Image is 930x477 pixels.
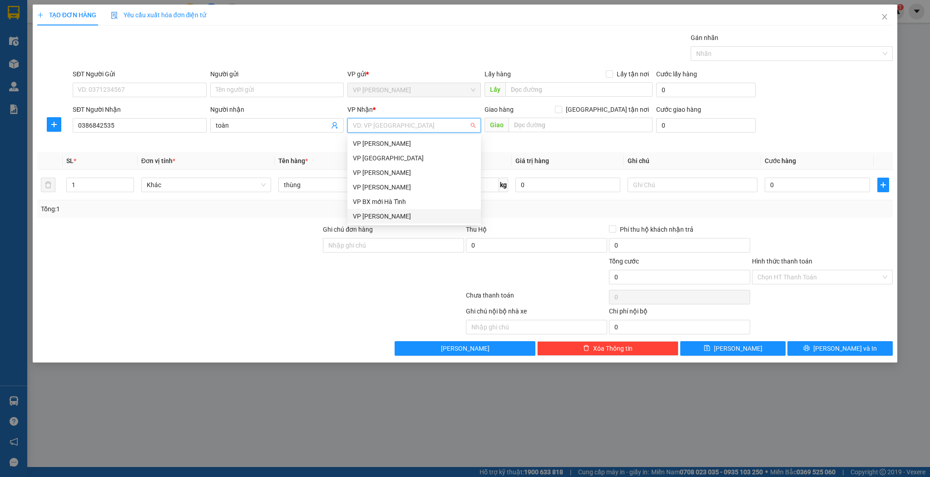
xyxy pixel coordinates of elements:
input: Dọc đường [509,118,653,132]
div: VP BX mới Hà Tĩnh [347,194,481,209]
span: Tổng cước [609,258,639,265]
div: Tổng: 1 [41,204,359,214]
span: Lấy tận nơi [613,69,653,79]
img: icon [111,12,118,19]
label: Gán nhãn [691,34,718,41]
div: VP [PERSON_NAME] [353,182,475,192]
span: delete [583,345,589,352]
div: Văn phòng không hợp lệ [347,134,481,144]
input: Cước giao hàng [656,118,756,133]
div: Chi phí nội bộ [609,306,750,320]
div: Người nhận [210,104,344,114]
input: VD: Bàn, Ghế [278,178,408,192]
button: Close [872,5,897,30]
div: Người gửi [210,69,344,79]
div: VP Hương Khê [347,165,481,180]
div: VP Trần Quốc Hoàn [347,180,481,194]
label: Cước giao hàng [656,106,701,113]
input: Ghi chú đơn hàng [323,238,464,253]
div: SĐT Người Nhận [73,104,206,114]
span: Lấy [485,82,505,97]
span: Xóa Thông tin [593,343,633,353]
input: 0 [515,178,620,192]
span: plus [47,121,61,128]
button: printer[PERSON_NAME] và In [787,341,893,356]
button: deleteXóa Thông tin [537,341,678,356]
button: plus [47,117,61,132]
span: Giao [485,118,509,132]
input: Dọc đường [505,82,653,97]
span: close [881,13,888,20]
th: Ghi chú [624,152,761,170]
span: VP Ngọc Hồi [353,83,475,97]
input: Cước lấy hàng [656,83,756,97]
span: plus [37,12,44,18]
div: VP Ngọc Hồi [347,136,481,151]
span: Thu Hộ [466,226,487,233]
span: Yêu cầu xuất hóa đơn điện tử [111,11,207,19]
div: VP gửi [347,69,481,79]
button: plus [877,178,890,192]
div: Chưa thanh toán [465,290,608,306]
span: [PERSON_NAME] [441,343,490,353]
input: Nhập ghi chú [466,320,607,334]
span: [PERSON_NAME] và In [813,343,877,353]
span: kg [499,178,508,192]
span: VP Nhận [347,106,373,113]
div: Ghi chú nội bộ nhà xe [466,306,607,320]
span: Lấy hàng [485,70,511,78]
div: VP BX mới Hà Tĩnh [353,197,475,207]
span: Giao hàng [485,106,514,113]
div: VP [PERSON_NAME] [353,139,475,149]
div: VP [PERSON_NAME] [353,211,475,221]
div: VP [GEOGRAPHIC_DATA] [353,153,475,163]
button: save[PERSON_NAME] [680,341,786,356]
span: Tên hàng [278,157,308,164]
span: plus [878,181,889,189]
input: Ghi Chú [628,178,757,192]
label: Hình thức thanh toán [752,258,812,265]
div: SĐT Người Gửi [73,69,206,79]
label: Ghi chú đơn hàng [323,226,373,233]
span: printer [803,345,810,352]
div: VP Đồng Lộc [347,151,481,165]
button: [PERSON_NAME] [395,341,536,356]
span: [GEOGRAPHIC_DATA] tận nơi [562,104,653,114]
span: Cước hàng [765,157,796,164]
span: [PERSON_NAME] [714,343,762,353]
div: VP Hà Huy Tập [347,209,481,224]
label: Cước lấy hàng [656,70,697,78]
span: Giá trị hàng [515,157,549,164]
span: save [704,345,710,352]
button: delete [41,178,55,192]
span: Đơn vị tính [141,157,175,164]
span: TẠO ĐƠN HÀNG [37,11,96,19]
div: VP [PERSON_NAME] [353,168,475,178]
span: SL [66,157,74,164]
span: Khác [147,178,266,192]
span: user-add [331,122,338,129]
span: Phí thu hộ khách nhận trả [616,224,697,234]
